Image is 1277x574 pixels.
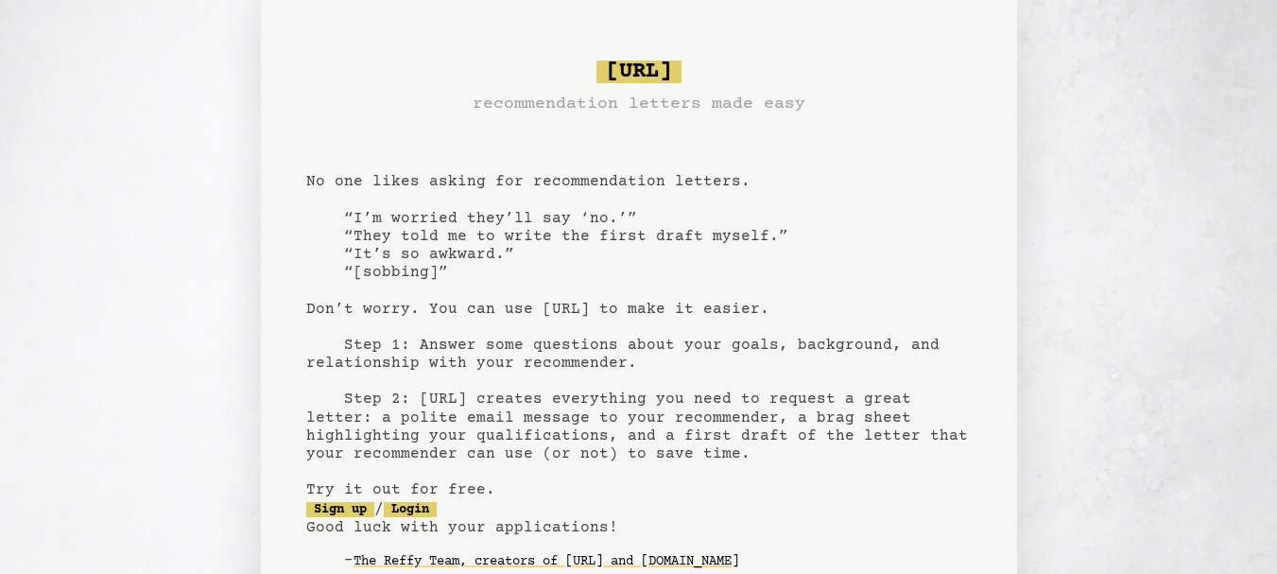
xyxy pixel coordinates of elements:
h3: recommendation letters made easy [473,91,805,117]
span: [URL] [596,61,682,83]
a: Sign up [306,502,374,517]
div: - [344,552,972,571]
a: Login [384,502,437,517]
